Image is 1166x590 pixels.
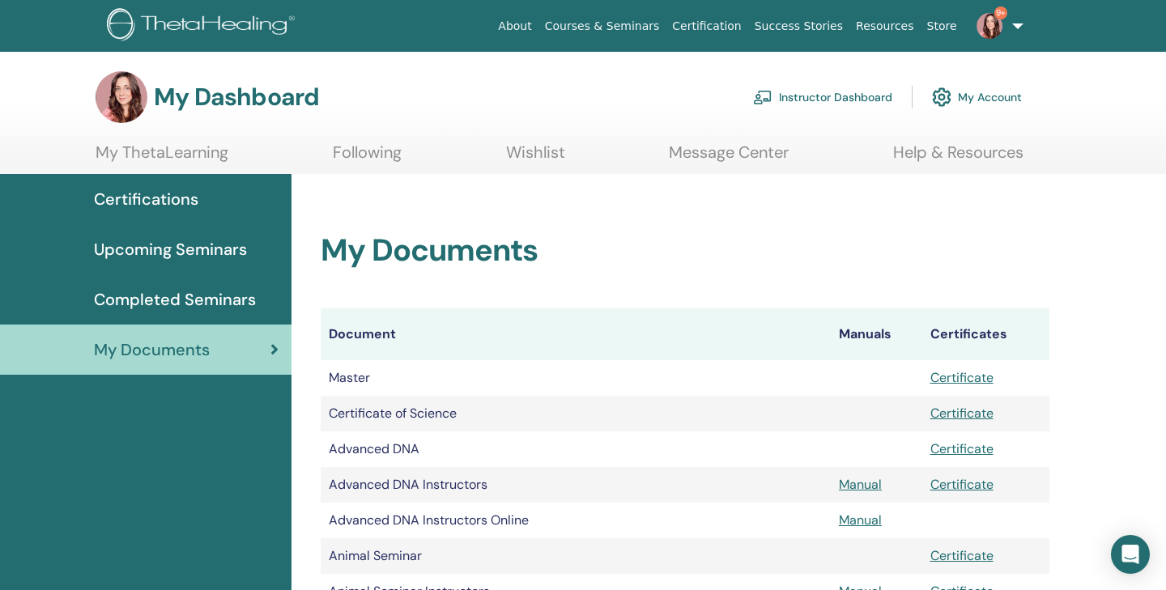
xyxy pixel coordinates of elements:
a: Certificate [930,440,994,457]
span: 9+ [994,6,1007,19]
th: Manuals [831,308,922,360]
a: Certification [666,11,747,41]
span: Completed Seminars [94,287,256,312]
a: Certificate [930,476,994,493]
td: Certificate of Science [321,396,831,431]
img: default.jpg [96,71,147,123]
span: My Documents [94,337,210,362]
a: Instructor Dashboard [753,79,892,115]
td: Advanced DNA Instructors Online [321,503,831,538]
img: default.jpg [977,13,1002,39]
h3: My Dashboard [154,83,319,112]
a: Certificate [930,547,994,564]
td: Advanced DNA [321,431,831,467]
td: Advanced DNA Instructors [321,467,831,503]
a: Manual [839,476,882,493]
span: Certifications [94,187,198,211]
td: Animal Seminar [321,538,831,574]
a: Following [333,142,402,174]
th: Document [321,308,831,360]
span: Upcoming Seminars [94,237,247,261]
img: chalkboard-teacher.svg [753,90,772,104]
a: About [492,11,538,41]
a: My Account [932,79,1022,115]
a: Help & Resources [893,142,1023,174]
a: Manual [839,511,882,528]
a: Success Stories [748,11,849,41]
a: Message Center [669,142,789,174]
th: Certificates [922,308,1050,360]
div: Open Intercom Messenger [1111,535,1150,574]
img: cog.svg [932,83,951,111]
a: Courses & Seminars [538,11,666,41]
a: Resources [849,11,921,41]
h2: My Documents [321,232,1049,270]
a: Wishlist [506,142,565,174]
a: Certificate [930,405,994,422]
a: My ThetaLearning [96,142,228,174]
td: Master [321,360,831,396]
img: logo.png [107,8,300,45]
a: Certificate [930,369,994,386]
a: Store [921,11,964,41]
